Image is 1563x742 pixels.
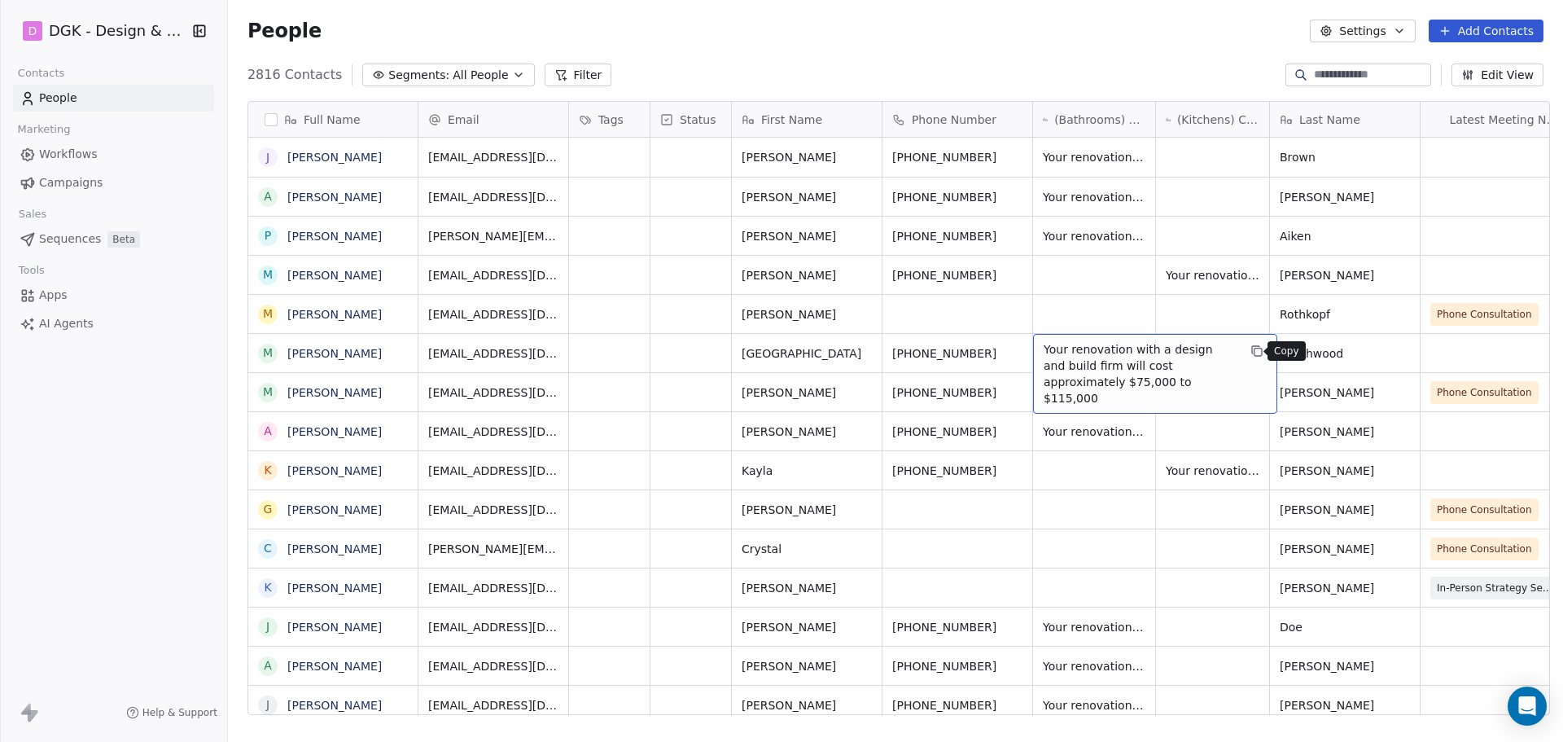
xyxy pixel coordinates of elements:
div: K [264,579,271,596]
span: Your renovation with a design and build firm will cost approximately $75,000 to $115,000 [1043,619,1145,635]
span: Brown [1280,149,1410,165]
span: Beta [107,231,140,248]
span: Smithwood [1280,345,1410,362]
span: People [39,90,77,107]
span: Aiken [1280,228,1410,244]
span: Phone Consultation [1437,306,1532,323]
span: [PERSON_NAME] [1280,580,1410,596]
span: Tags [598,112,624,128]
div: M [263,384,273,401]
span: Doe [1280,619,1410,635]
span: [PHONE_NUMBER] [892,149,1022,165]
span: [PHONE_NUMBER] [892,267,1022,283]
div: J [266,149,269,166]
span: [PERSON_NAME] [1280,384,1410,401]
div: Phone Number [882,102,1032,137]
span: Phone Consultation [1437,384,1532,401]
button: Filter [545,64,612,86]
button: Settings [1310,20,1415,42]
div: Email [418,102,568,137]
span: D [28,23,37,39]
span: Phone Consultation [1437,502,1532,518]
span: [EMAIL_ADDRESS][DOMAIN_NAME] [428,267,558,283]
a: [PERSON_NAME] [287,582,382,595]
span: Marketing [11,117,77,142]
span: Contacts [11,61,72,86]
span: [PERSON_NAME] [742,619,872,635]
span: Your renovation with a design and build firm will cost approximately $45,000 to $85,000 [1043,149,1145,165]
button: Add Contacts [1429,20,1543,42]
span: [PERSON_NAME] [742,424,872,440]
span: Help & Support [142,706,217,719]
span: [PERSON_NAME] [742,267,872,283]
span: [PHONE_NUMBER] [892,345,1022,362]
span: In-Person Strategy Session [1437,580,1554,596]
a: [PERSON_NAME] [287,503,382,516]
div: J [266,696,269,713]
span: [PERSON_NAME] [1280,658,1410,674]
a: SequencesBeta [13,226,214,252]
a: [PERSON_NAME] [287,621,382,634]
span: Phone Number [912,112,996,128]
span: [EMAIL_ADDRESS][DOMAIN_NAME] [428,463,558,479]
a: [PERSON_NAME] [287,386,382,399]
div: Status [650,102,731,137]
div: A [264,188,272,205]
span: [GEOGRAPHIC_DATA] [742,345,872,362]
div: Full Name [248,102,418,137]
div: P [265,227,271,244]
span: (Kitchens) Calculated Renovation Cost [1177,112,1259,128]
span: [EMAIL_ADDRESS][DOMAIN_NAME] [428,189,558,205]
span: [PERSON_NAME] [742,189,872,205]
span: Apps [39,287,68,304]
a: Campaigns [13,169,214,196]
span: [EMAIL_ADDRESS][DOMAIN_NAME] [428,580,558,596]
span: [PERSON_NAME] [742,697,872,713]
span: [EMAIL_ADDRESS][DOMAIN_NAME] [428,306,558,323]
a: Apps [13,282,214,309]
span: Sales [11,202,54,226]
span: Your renovation with a design and build firm will cost approximately $75,000 to $115,000 [1043,189,1145,205]
span: [PHONE_NUMBER] [892,189,1022,205]
span: [PHONE_NUMBER] [892,658,1022,674]
span: Your renovation with a design and build firm will cost approximately $75,000 to $115,000 [1043,697,1145,713]
span: [EMAIL_ADDRESS][DOMAIN_NAME] [428,345,558,362]
div: grid [248,138,418,716]
span: Your renovation with a design and build firm will cost approximately $75,000 to $115,000 [1043,424,1145,440]
span: Your renovation with a design and build firm will cost approximately $87,000 to $122,000 [1166,463,1259,479]
span: [PERSON_NAME] [1280,541,1410,557]
a: [PERSON_NAME] [287,464,382,477]
span: [PERSON_NAME] [742,228,872,244]
span: [EMAIL_ADDRESS][DOMAIN_NAME] [428,619,558,635]
div: (Bathrooms) Calculated Renovation Cost [1033,102,1155,137]
span: Workflows [39,146,98,163]
span: People [247,19,322,43]
a: [PERSON_NAME] [287,151,382,164]
div: A [264,423,272,440]
div: K [264,462,271,479]
span: [EMAIL_ADDRESS][DOMAIN_NAME] [428,502,558,518]
span: Last Name [1299,112,1360,128]
img: Calendly [1430,35,1443,204]
span: Latest Meeting Name [1449,112,1560,128]
span: [PERSON_NAME] [742,306,872,323]
div: C [264,540,272,557]
div: Open Intercom Messenger [1508,687,1547,726]
div: M [263,345,273,362]
span: Your renovation with a design and build firm will cost approximately $115,000 to $165,000+ [1043,658,1145,674]
span: [PHONE_NUMBER] [892,697,1022,713]
span: [PERSON_NAME] [1280,424,1410,440]
span: Your renovation with a design and build firm will cost approximately $75,000 to $115,000 [1043,228,1145,244]
span: [PERSON_NAME][EMAIL_ADDRESS][DOMAIN_NAME] [428,228,558,244]
span: Campaigns [39,174,103,191]
button: Edit View [1451,64,1543,86]
div: Last Name [1270,102,1420,137]
a: [PERSON_NAME] [287,699,382,712]
span: [PERSON_NAME] [1280,697,1410,713]
span: Status [680,112,716,128]
span: Tools [11,258,51,283]
span: Phone Consultation [1437,541,1532,557]
span: [EMAIL_ADDRESS][DOMAIN_NAME] [428,149,558,165]
a: [PERSON_NAME] [287,269,382,282]
span: [EMAIL_ADDRESS][DOMAIN_NAME] [428,424,558,440]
